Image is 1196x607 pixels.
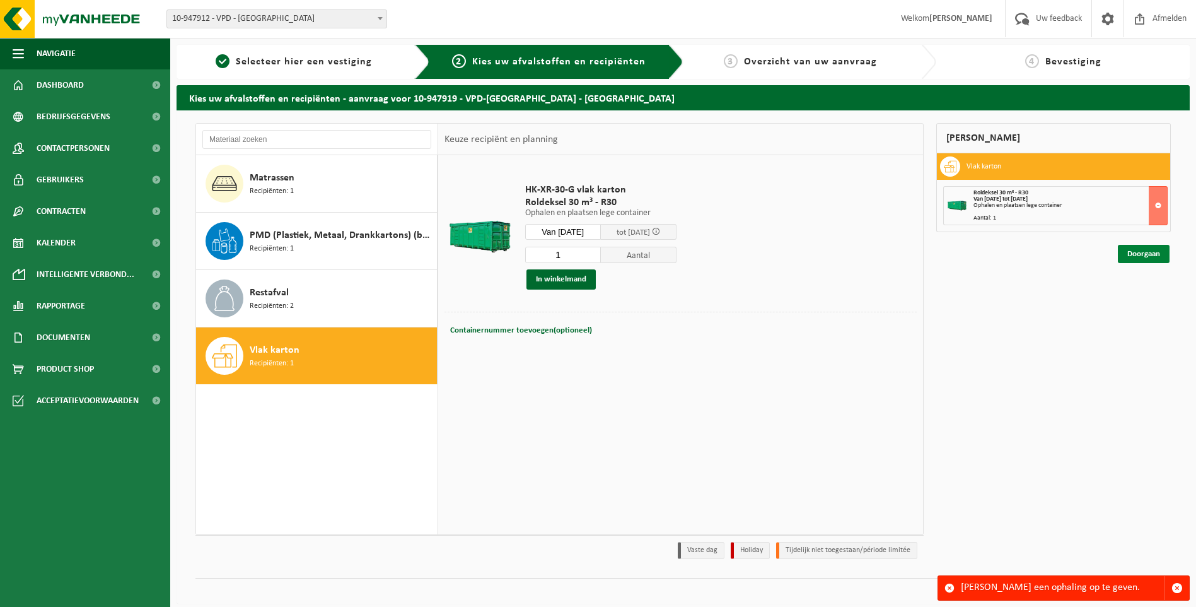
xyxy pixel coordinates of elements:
[183,54,405,69] a: 1Selecteer hier een vestiging
[202,130,431,149] input: Materiaal zoeken
[37,322,90,353] span: Documenten
[525,196,676,209] span: Roldeksel 30 m³ - R30
[37,101,110,133] span: Bedrijfsgegevens
[250,228,434,243] span: PMD (Plastiek, Metaal, Drankkartons) (bedrijven)
[678,542,724,559] li: Vaste dag
[196,155,438,213] button: Matrassen Recipiënten: 1
[967,156,1001,177] h3: Vlak karton
[250,170,294,186] span: Matrassen
[449,322,593,339] button: Containernummer toevoegen(optioneel)
[37,353,94,385] span: Product Shop
[250,186,294,197] span: Recipiënten: 1
[250,343,299,358] span: Vlak karton
[525,184,676,196] span: HK-XR-30-G vlak karton
[196,270,438,327] button: Restafval Recipiënten: 2
[973,189,1028,196] span: Roldeksel 30 m³ - R30
[37,259,134,290] span: Intelligente verbond...
[37,385,139,416] span: Acceptatievoorwaarden
[1118,245,1170,263] a: Doorgaan
[250,243,294,255] span: Recipiënten: 1
[167,10,386,28] span: 10-947912 - VPD - ASSE
[166,9,387,28] span: 10-947912 - VPD - ASSE
[438,124,564,155] div: Keuze recipiënt en planning
[525,224,601,240] input: Selecteer datum
[452,54,466,68] span: 2
[776,542,917,559] li: Tijdelijk niet toegestaan/période limitée
[929,14,992,23] strong: [PERSON_NAME]
[525,209,676,218] p: Ophalen en plaatsen lege container
[744,57,877,67] span: Overzicht van uw aanvraag
[973,196,1028,203] strong: Van [DATE] tot [DATE]
[177,85,1190,110] h2: Kies uw afvalstoffen en recipiënten - aanvraag voor 10-947919 - VPD-[GEOGRAPHIC_DATA] - [GEOGRAPH...
[37,196,86,227] span: Contracten
[936,123,1171,153] div: [PERSON_NAME]
[196,327,438,384] button: Vlak karton Recipiënten: 1
[973,215,1167,221] div: Aantal: 1
[1045,57,1101,67] span: Bevestiging
[250,358,294,370] span: Recipiënten: 1
[617,228,650,237] span: tot [DATE]
[526,269,596,290] button: In winkelmand
[216,54,229,68] span: 1
[250,300,294,312] span: Recipiënten: 2
[37,133,110,164] span: Contactpersonen
[961,576,1164,600] div: [PERSON_NAME] een ophaling op te geven.
[196,213,438,270] button: PMD (Plastiek, Metaal, Drankkartons) (bedrijven) Recipiënten: 1
[37,164,84,196] span: Gebruikers
[1025,54,1039,68] span: 4
[37,227,76,259] span: Kalender
[731,542,770,559] li: Holiday
[724,54,738,68] span: 3
[601,247,676,263] span: Aantal
[37,38,76,69] span: Navigatie
[472,57,646,67] span: Kies uw afvalstoffen en recipiënten
[973,203,1167,209] div: Ophalen en plaatsen lege container
[37,69,84,101] span: Dashboard
[250,285,289,300] span: Restafval
[236,57,372,67] span: Selecteer hier een vestiging
[37,290,85,322] span: Rapportage
[450,326,592,334] span: Containernummer toevoegen(optioneel)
